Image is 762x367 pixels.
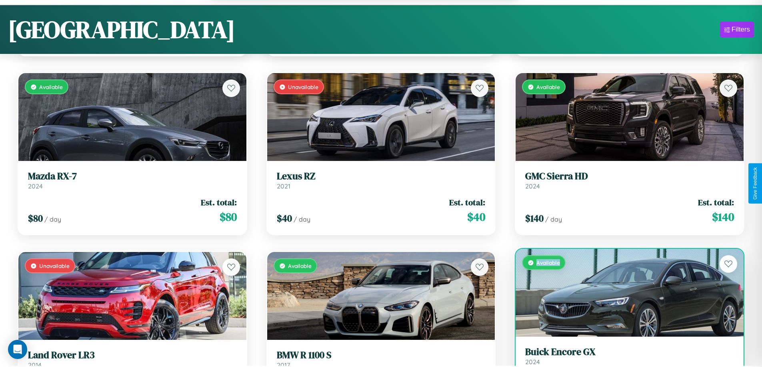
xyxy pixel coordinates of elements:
span: $ 80 [220,209,237,225]
h3: Lexus RZ [277,171,486,182]
h3: GMC Sierra HD [525,171,734,182]
span: Available [288,262,312,269]
a: Buick Encore GX2024 [525,346,734,366]
div: Filters [732,26,750,34]
span: $ 40 [467,209,485,225]
button: Filters [720,22,754,38]
span: $ 80 [28,212,43,225]
span: $ 140 [712,209,734,225]
span: Available [39,83,63,90]
span: 2024 [525,358,540,366]
span: $ 140 [525,212,544,225]
h3: BMW R 1100 S [277,349,486,361]
span: $ 40 [277,212,292,225]
a: Lexus RZ2021 [277,171,486,190]
span: Available [536,259,560,266]
span: Unavailable [39,262,70,269]
a: GMC Sierra HD2024 [525,171,734,190]
div: Open Intercom Messenger [8,340,27,359]
span: 2024 [28,182,43,190]
a: Mazda RX-72024 [28,171,237,190]
span: / day [44,215,61,223]
span: Est. total: [201,196,237,208]
span: Est. total: [449,196,485,208]
span: Available [536,83,560,90]
div: Give Feedback [752,167,758,200]
span: Unavailable [288,83,318,90]
span: / day [545,215,562,223]
span: Est. total: [698,196,734,208]
h3: Mazda RX-7 [28,171,237,182]
h3: Land Rover LR3 [28,349,237,361]
span: 2021 [277,182,290,190]
span: 2024 [525,182,540,190]
span: / day [294,215,310,223]
h1: [GEOGRAPHIC_DATA] [8,13,235,46]
h3: Buick Encore GX [525,346,734,358]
